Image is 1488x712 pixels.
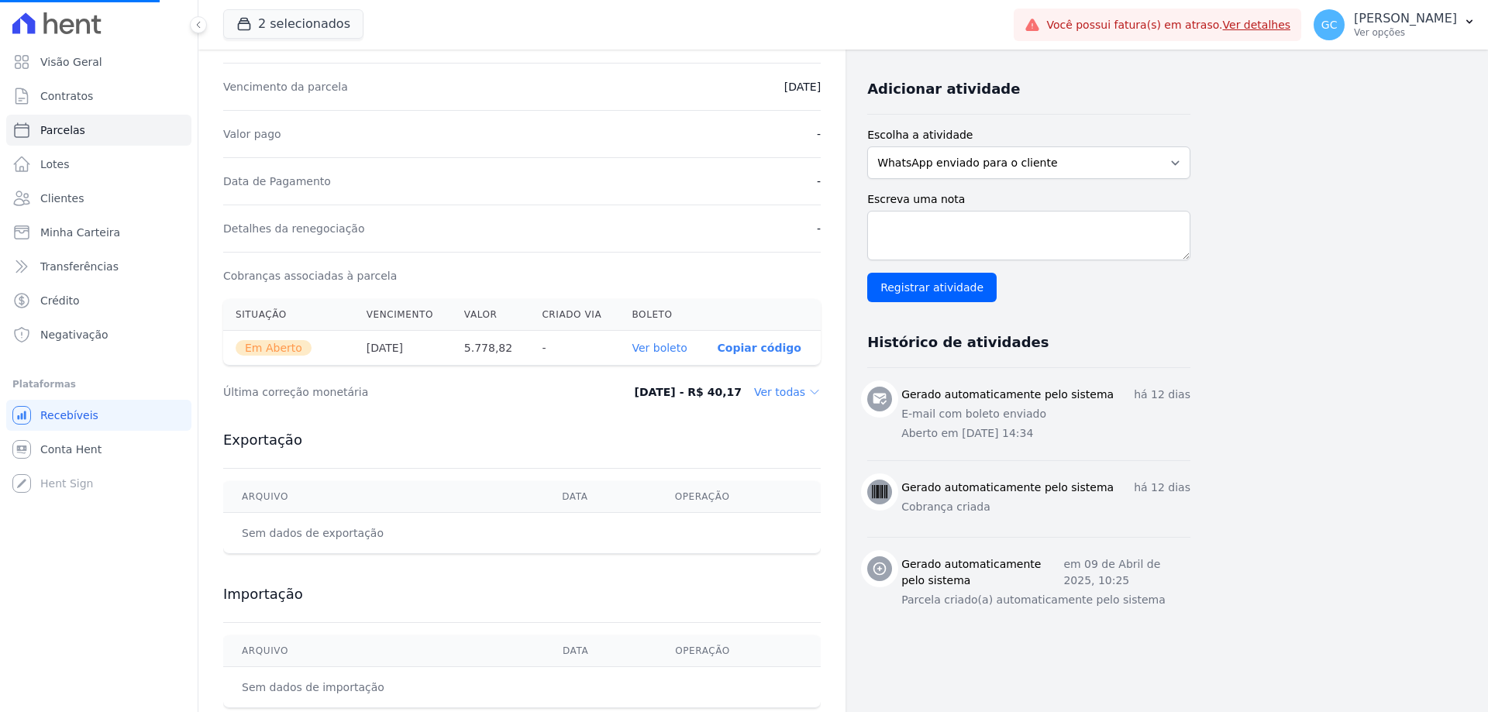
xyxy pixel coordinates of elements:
td: Sem dados de exportação [223,513,543,554]
span: Visão Geral [40,54,102,70]
dd: - [817,174,821,189]
span: Negativação [40,327,108,342]
th: Operação [656,635,821,667]
span: Você possui fatura(s) em atraso. [1046,17,1290,33]
p: há 12 dias [1134,480,1190,496]
th: Valor [452,299,530,331]
span: Clientes [40,191,84,206]
span: GC [1321,19,1338,30]
span: Parcelas [40,122,85,138]
a: Minha Carteira [6,217,191,248]
th: Arquivo [223,481,543,513]
td: Sem dados de importação [223,667,544,708]
h3: Gerado automaticamente pelo sistema [901,556,1063,589]
p: há 12 dias [1134,387,1190,403]
dt: Detalhes da renegociação [223,221,365,236]
p: Aberto em [DATE] 14:34 [901,425,1190,442]
input: Registrar atividade [867,273,997,302]
a: Parcelas [6,115,191,146]
div: Plataformas [12,375,185,394]
dd: Ver todas [754,384,821,400]
h3: Exportação [223,431,821,449]
th: Criado via [529,299,619,331]
dd: [DATE] [784,79,821,95]
dd: - [817,126,821,142]
span: Lotes [40,157,70,172]
span: Crédito [40,293,80,308]
h3: Importação [223,585,821,604]
th: Data [543,481,656,513]
p: em 09 de Abril de 2025, 10:25 [1063,556,1190,589]
th: 5.778,82 [452,331,530,366]
label: Escolha a atividade [867,127,1190,143]
a: Recebíveis [6,400,191,431]
th: Boleto [619,299,704,331]
dt: Data de Pagamento [223,174,331,189]
a: Visão Geral [6,46,191,77]
dd: - [817,221,821,236]
dt: Valor pago [223,126,281,142]
span: Transferências [40,259,119,274]
a: Crédito [6,285,191,316]
label: Escreva uma nota [867,191,1190,208]
span: Contratos [40,88,93,104]
th: - [529,331,619,366]
th: Vencimento [354,299,452,331]
h3: Gerado automaticamente pelo sistema [901,387,1114,403]
a: Ver boleto [632,342,687,354]
p: E-mail com boleto enviado [901,406,1190,422]
dt: Vencimento da parcela [223,79,348,95]
th: Situação [223,299,354,331]
span: Recebíveis [40,408,98,423]
th: Operação [656,481,821,513]
th: [DATE] [354,331,452,366]
th: Arquivo [223,635,544,667]
h3: Histórico de atividades [867,333,1049,352]
th: Data [544,635,656,667]
span: Minha Carteira [40,225,120,240]
a: Contratos [6,81,191,112]
a: Transferências [6,251,191,282]
p: [PERSON_NAME] [1354,11,1457,26]
h3: Adicionar atividade [867,80,1020,98]
a: Clientes [6,183,191,214]
button: GC [PERSON_NAME] Ver opções [1301,3,1488,46]
span: Conta Hent [40,442,102,457]
a: Lotes [6,149,191,180]
span: Em Aberto [236,340,312,356]
p: Cobrança criada [901,499,1190,515]
p: Parcela criado(a) automaticamente pelo sistema [901,592,1190,608]
dd: [DATE] - R$ 40,17 [634,384,742,400]
dt: Última correção monetária [223,384,577,400]
dt: Cobranças associadas à parcela [223,268,397,284]
a: Negativação [6,319,191,350]
h3: Gerado automaticamente pelo sistema [901,480,1114,496]
a: Ver detalhes [1223,19,1291,31]
p: Ver opções [1354,26,1457,39]
button: Copiar código [718,342,801,354]
a: Conta Hent [6,434,191,465]
button: 2 selecionados [223,9,363,39]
